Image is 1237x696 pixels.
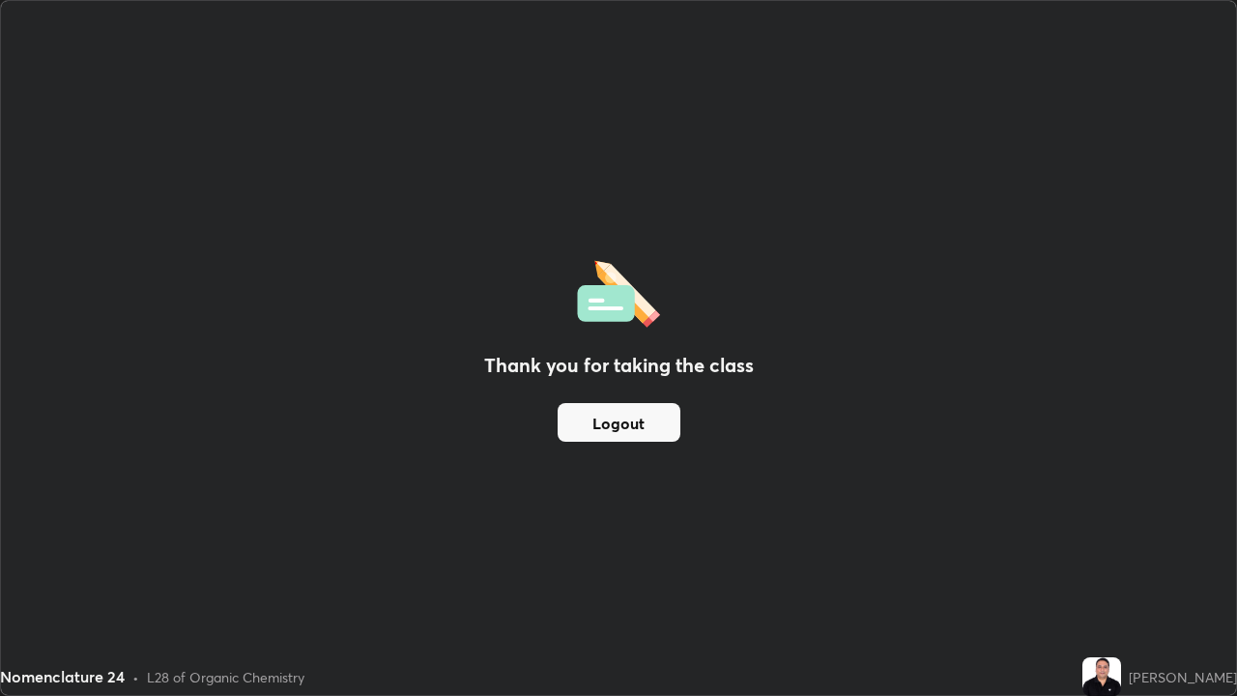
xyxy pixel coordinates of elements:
[1129,667,1237,687] div: [PERSON_NAME]
[484,351,754,380] h2: Thank you for taking the class
[558,403,680,442] button: Logout
[577,254,660,328] img: offlineFeedback.1438e8b3.svg
[1082,657,1121,696] img: 215bafacb3b8478da4d7c369939e23a8.jpg
[132,667,139,687] div: •
[147,667,304,687] div: L28 of Organic Chemistry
